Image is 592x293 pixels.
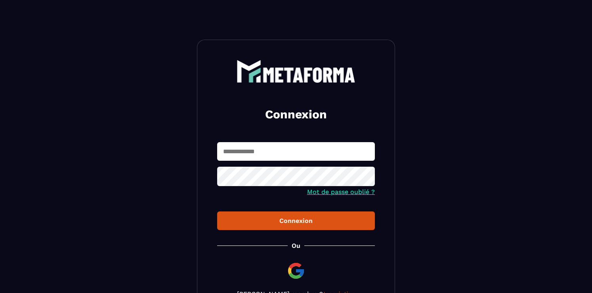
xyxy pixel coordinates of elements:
h2: Connexion [227,107,365,122]
img: google [286,261,306,280]
p: Ou [292,242,300,249]
div: Connexion [223,217,369,225]
img: logo [237,60,355,83]
a: Mot de passe oublié ? [307,188,375,196]
button: Connexion [217,211,375,230]
a: logo [217,60,375,83]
